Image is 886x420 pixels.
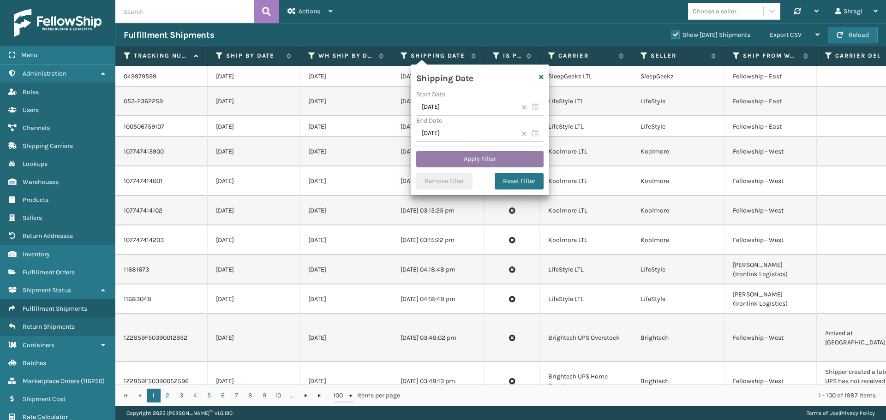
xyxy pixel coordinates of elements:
[300,87,392,116] td: [DATE]
[392,284,485,314] td: [DATE] 04:18:48 pm
[651,52,706,60] label: Seller
[208,255,300,284] td: [DATE]
[23,323,75,331] span: Return Shipments
[416,70,473,84] h4: Shipping Date
[208,166,300,196] td: [DATE]
[147,389,161,402] a: 1
[540,225,632,255] td: Koolmore LTL
[188,389,202,402] a: 4
[23,142,73,150] span: Shipping Carriers
[724,116,817,137] td: Fellowship - East
[271,389,285,402] a: 10
[23,395,66,403] span: Shipment Cost
[115,87,208,116] td: 053-2362259
[300,314,392,362] td: [DATE]
[416,151,544,167] button: Apply Filter
[257,389,271,402] a: 9
[724,87,817,116] td: Fellowship - East
[313,389,327,402] a: Go to the last page
[208,196,300,225] td: [DATE]
[174,389,188,402] a: 3
[392,225,485,255] td: [DATE] 03:15:22 pm
[300,362,392,401] td: [DATE]
[632,196,724,225] td: Koolmore
[115,116,208,137] td: 100506759107
[300,166,392,196] td: [DATE]
[807,410,838,416] a: Terms of Use
[807,406,875,420] div: |
[540,137,632,166] td: Koolmore LTL
[300,255,392,284] td: [DATE]
[23,88,39,96] span: Roles
[540,314,632,362] td: Brightech UPS Overstock
[285,389,299,402] a: ...
[632,87,724,116] td: LifeStyle
[770,31,802,39] span: Export CSV
[300,196,392,225] td: [DATE]
[724,137,817,166] td: Fellowship - West
[632,362,724,401] td: Brightech
[208,137,300,166] td: [DATE]
[413,391,876,400] div: 1 - 100 of 1987 items
[632,284,724,314] td: LifeStyle
[300,116,392,137] td: [DATE]
[115,362,208,401] td: 1Z2859F50390052596
[115,225,208,255] td: 107747414203
[126,406,233,420] p: Copyright 2023 [PERSON_NAME]™ v 1.0.190
[724,314,817,362] td: Fellowship - West
[693,6,736,16] div: Choose a seller
[540,66,632,87] td: SleepGeekz LTL
[23,196,48,204] span: Products
[115,255,208,284] td: 11681673
[318,52,374,60] label: WH Ship By Date
[392,196,485,225] td: [DATE] 03:15:25 pm
[416,90,445,98] label: Start Date
[134,52,190,60] label: Tracking Number
[724,196,817,225] td: Fellowship - West
[23,232,73,240] span: Return Addresses
[724,362,817,401] td: Fellowship - West
[333,391,347,400] span: 100
[115,314,208,362] td: 1Z2859F50390012932
[416,173,473,189] button: Remove Filter
[724,284,817,314] td: [PERSON_NAME] (Ironlink Logistics)
[632,116,724,137] td: LifeStyle
[208,116,300,137] td: [DATE]
[23,124,50,132] span: Channels
[392,255,485,284] td: [DATE] 04:18:48 pm
[81,377,105,385] span: ( 116250 )
[300,225,392,255] td: [DATE]
[540,255,632,284] td: LifeStyle LTL
[302,392,310,399] span: Go to the next page
[632,255,724,284] td: LifeStyle
[300,66,392,87] td: [DATE]
[632,66,724,87] td: SleepGeekz
[23,359,46,367] span: Batches
[540,196,632,225] td: Koolmore LTL
[632,137,724,166] td: Koolmore
[23,214,42,222] span: Sellers
[392,362,485,401] td: [DATE] 03:48:13 pm
[161,389,174,402] a: 2
[558,52,614,60] label: Carrier
[208,87,300,116] td: [DATE]
[23,178,59,186] span: Warehouses
[124,30,214,41] h3: Fulfillment Shipments
[540,116,632,137] td: LifeStyle LTL
[503,52,522,60] label: Is Prime
[632,314,724,362] td: Brightech
[392,137,485,166] td: [DATE] 04:51:39 pm
[14,9,102,37] img: logo
[416,117,442,124] label: End Date
[23,160,48,168] span: Lookups
[495,173,544,189] button: Reset Filter
[392,314,485,362] td: [DATE] 03:48:02 pm
[216,389,230,402] a: 6
[299,389,313,402] a: Go to the next page
[300,137,392,166] td: [DATE]
[115,196,208,225] td: 107747414102
[392,87,485,116] td: [DATE] 04:47:03 pm
[724,66,817,87] td: Fellowship - East
[226,52,282,60] label: Ship By Date
[23,250,50,258] span: Inventory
